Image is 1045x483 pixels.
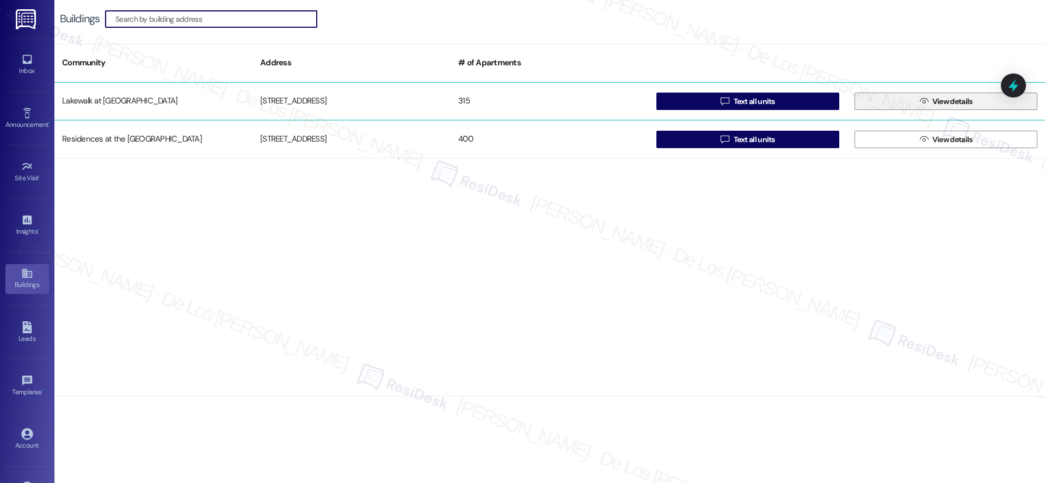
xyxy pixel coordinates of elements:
div: Address [253,50,451,76]
a: Inbox [5,50,49,80]
span: • [38,226,39,234]
img: ResiDesk Logo [16,9,38,29]
span: Text all units [734,134,775,145]
div: Community [54,50,253,76]
i:  [920,135,928,144]
span: Text all units [734,96,775,107]
span: View details [932,134,973,145]
div: Lakewalk at [GEOGRAPHIC_DATA] [54,90,253,112]
div: 315 [451,90,649,112]
a: Buildings [5,264,49,294]
button: Text all units [656,131,839,148]
div: [STREET_ADDRESS] [253,90,451,112]
a: Site Visit • [5,157,49,187]
span: • [48,119,50,127]
i:  [920,97,928,106]
button: View details [855,93,1037,110]
div: 400 [451,129,649,150]
div: Residences at the [GEOGRAPHIC_DATA] [54,129,253,150]
span: View details [932,96,973,107]
a: Insights • [5,211,49,240]
div: # of Apartments [451,50,649,76]
input: Search by building address [115,11,317,27]
button: View details [855,131,1037,148]
i:  [721,97,729,106]
div: [STREET_ADDRESS] [253,129,451,150]
div: Buildings [60,13,100,25]
a: Account [5,425,49,454]
i:  [721,135,729,144]
span: • [42,387,44,394]
button: Text all units [656,93,839,110]
a: Templates • [5,371,49,401]
span: • [39,173,41,180]
a: Leads [5,318,49,347]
